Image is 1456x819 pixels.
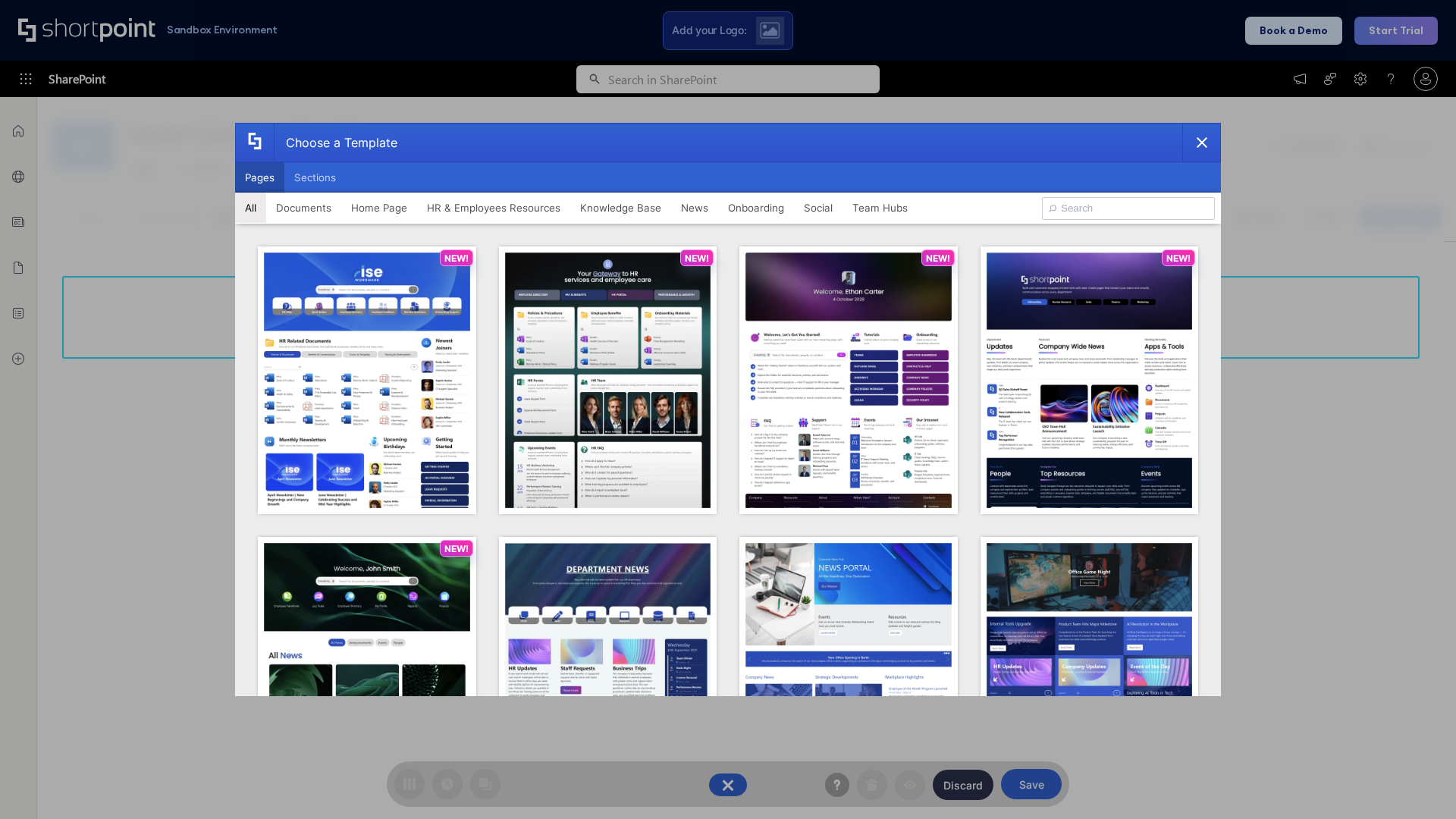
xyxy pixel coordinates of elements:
[794,193,843,223] button: Social
[444,543,469,554] p: NEW!
[671,193,718,223] button: News
[570,193,671,223] button: Knowledge Base
[926,253,950,264] p: NEW!
[718,193,794,223] button: Onboarding
[444,253,469,264] p: NEW!
[266,193,341,223] button: Documents
[1380,746,1456,819] iframe: Chat Widget
[685,253,709,264] p: NEW!
[1042,197,1215,220] input: Search
[284,162,346,193] button: Sections
[341,193,417,223] button: Home Page
[235,162,284,193] button: Pages
[235,123,1221,696] div: template selector
[274,124,397,162] div: Choose a Template
[1166,253,1191,264] p: NEW!
[235,193,266,223] button: All
[417,193,570,223] button: HR & Employees Resources
[843,193,918,223] button: Team Hubs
